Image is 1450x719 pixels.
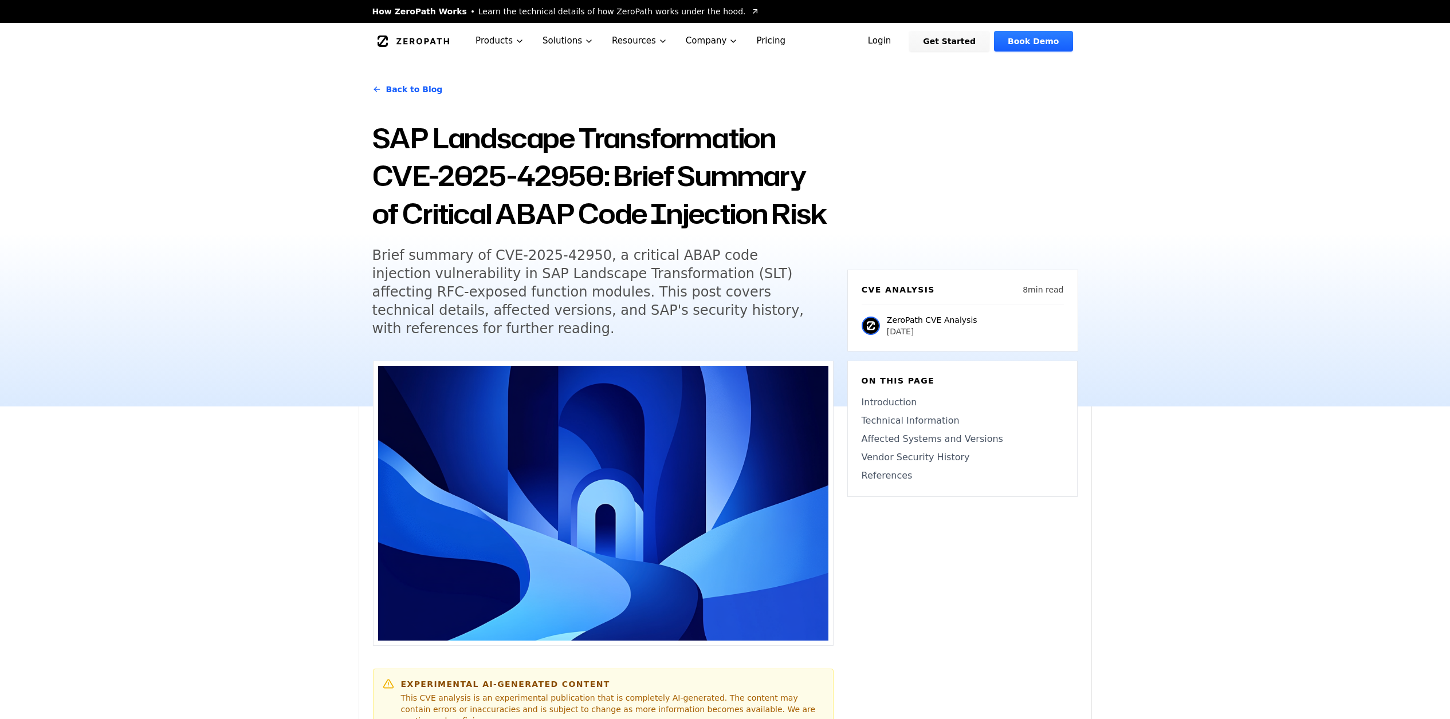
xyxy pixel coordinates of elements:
[862,432,1063,446] a: Affected Systems and Versions
[862,396,1063,409] a: Introduction
[378,366,828,641] img: SAP Landscape Transformation CVE-2025-42950: Brief Summary of Critical ABAP Code Injection Risk
[862,451,1063,464] a: Vendor Security History
[862,469,1063,483] a: References
[994,31,1072,52] a: Book Demo
[359,23,1092,59] nav: Global
[372,73,443,105] a: Back to Blog
[887,314,977,326] p: ZeroPath CVE Analysis
[854,31,905,52] a: Login
[862,375,1063,386] h6: On this page
[603,23,677,59] button: Resources
[747,23,795,59] a: Pricing
[401,678,824,690] h6: Experimental AI-Generated Content
[533,23,603,59] button: Solutions
[677,23,748,59] button: Company
[478,6,746,17] span: Learn the technical details of how ZeroPath works under the hood.
[372,119,834,232] h1: SAP Landscape Transformation CVE-2025-42950: Brief Summary of Critical ABAP Code Injection Risk
[909,31,989,52] a: Get Started
[372,6,760,17] a: How ZeroPath WorksLearn the technical details of how ZeroPath works under the hood.
[862,414,1063,428] a: Technical Information
[1023,284,1063,295] p: 8 min read
[862,317,880,335] img: ZeroPath CVE Analysis
[372,246,812,338] h5: Brief summary of CVE-2025-42950, a critical ABAP code injection vulnerability in SAP Landscape Tr...
[887,326,977,337] p: [DATE]
[862,284,935,295] h6: CVE Analysis
[466,23,533,59] button: Products
[372,6,467,17] span: How ZeroPath Works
